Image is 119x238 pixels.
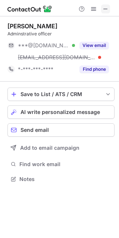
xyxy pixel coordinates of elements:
[7,105,115,119] button: AI write personalized message
[7,22,57,30] div: [PERSON_NAME]
[19,176,112,183] span: Notes
[21,91,101,97] div: Save to List / ATS / CRM
[7,88,115,101] button: save-profile-one-click
[21,127,49,133] span: Send email
[18,54,95,61] span: [EMAIL_ADDRESS][DOMAIN_NAME]
[18,42,69,49] span: ***@[DOMAIN_NAME]
[7,123,115,137] button: Send email
[79,66,109,73] button: Reveal Button
[19,161,112,168] span: Find work email
[7,159,115,169] button: Find work email
[7,174,115,184] button: Notes
[7,141,115,155] button: Add to email campaign
[7,4,52,13] img: ContactOut v5.3.10
[21,109,100,115] span: AI write personalized message
[20,145,79,151] span: Add to email campaign
[7,31,115,37] div: Adminstrative officer
[79,42,109,49] button: Reveal Button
